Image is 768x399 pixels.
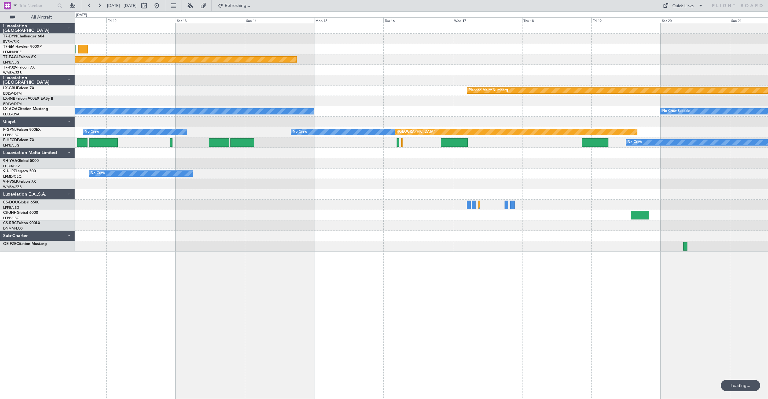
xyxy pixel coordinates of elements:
div: Sun 14 [245,17,314,23]
div: No Crew Sabadell [662,107,692,116]
div: Sat 20 [661,17,730,23]
span: OE-FZE [3,242,16,246]
input: Trip Number [19,1,55,10]
a: LELL/QSA [3,112,20,117]
a: LFPB/LBG [3,60,20,65]
a: EDLW/DTM [3,91,22,96]
div: Mon 15 [314,17,383,23]
a: OE-FZECitation Mustang [3,242,47,246]
span: T7-EAGL [3,55,19,59]
a: LX-INBFalcon 900EX EASy II [3,97,53,101]
span: T7-PJ29 [3,66,17,69]
span: LX-AOA [3,107,18,111]
span: F-HECD [3,138,17,142]
span: T7-EMI [3,45,15,49]
span: All Aircraft [16,15,66,19]
button: All Aircraft [7,12,68,22]
a: LFPB/LBG [3,133,20,137]
a: LFPB/LBG [3,216,20,220]
span: [DATE] - [DATE] [107,3,137,8]
a: T7-PJ29Falcon 7X [3,66,35,69]
span: CS-JHH [3,211,17,215]
a: CS-JHHGlobal 6000 [3,211,38,215]
div: Tue 16 [383,17,453,23]
a: LX-AOACitation Mustang [3,107,48,111]
a: T7-EAGLFalcon 8X [3,55,36,59]
span: LX-GBH [3,86,17,90]
div: Thu 18 [522,17,591,23]
span: LX-INB [3,97,15,101]
div: No Crew [293,127,307,137]
div: No Crew [85,127,99,137]
a: WMSA/SZB [3,185,22,189]
div: Quick Links [672,3,694,9]
a: F-GPNJFalcon 900EX [3,128,41,132]
a: 9H-YAAGlobal 5000 [3,159,39,163]
span: T7-DYN [3,35,17,38]
span: 9H-VSLK [3,180,19,184]
span: Refreshing... [224,3,251,8]
a: LFPB/LBG [3,143,20,148]
a: 9H-LPZLegacy 500 [3,169,36,173]
a: LFMD/CEQ [3,174,21,179]
span: CS-DOU [3,201,18,204]
a: LFPB/LBG [3,205,20,210]
a: F-HECDFalcon 7X [3,138,34,142]
a: CS-DOUGlobal 6500 [3,201,39,204]
span: F-GPNJ [3,128,17,132]
div: Fri 12 [106,17,176,23]
span: 9H-YAA [3,159,17,163]
a: T7-DYNChallenger 604 [3,35,44,38]
button: Quick Links [660,1,706,11]
a: LX-GBHFalcon 7X [3,86,34,90]
button: Refreshing... [215,1,253,11]
span: 9H-LPZ [3,169,16,173]
a: EVRA/RIX [3,39,19,44]
a: FCBB/BZV [3,164,20,169]
div: No Crew [628,138,642,147]
div: Fri 19 [591,17,661,23]
div: [DATE] [76,13,87,18]
div: Wed 17 [453,17,522,23]
div: Planned Maint Nurnberg [469,86,508,95]
a: EDLW/DTM [3,102,22,106]
a: DNMM/LOS [3,226,23,231]
span: CS-RRC [3,221,17,225]
a: T7-EMIHawker 900XP [3,45,42,49]
a: 9H-VSLKFalcon 7X [3,180,36,184]
div: Sat 13 [176,17,245,23]
div: No Crew [91,169,105,178]
a: LFMN/NCE [3,50,22,54]
a: CS-RRCFalcon 900LX [3,221,40,225]
div: Loading... [721,380,760,391]
a: WMSA/SZB [3,70,22,75]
